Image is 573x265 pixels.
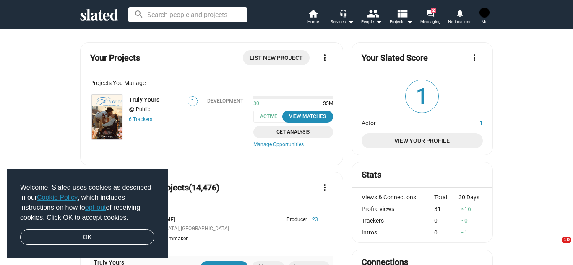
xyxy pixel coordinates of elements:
[357,8,386,27] button: People
[459,206,465,212] mat-icon: arrow_drop_up
[368,133,476,148] span: View Your Profile
[320,53,330,63] mat-icon: more_vert
[362,118,451,126] dt: Actor
[362,133,483,148] a: View Your Profile
[320,100,333,107] span: $5M
[207,98,243,104] div: Development
[37,194,78,201] a: Cookie Policy
[189,183,219,193] span: (14,476)
[458,217,483,224] div: 0
[361,17,382,27] div: People
[129,96,159,103] a: Truly Yours
[448,17,471,27] span: Notifications
[479,8,490,18] img: Jessica Frew
[129,116,152,122] a: 6 Trackers
[282,111,333,123] button: View Matches
[386,8,416,27] button: Projects
[404,17,414,27] mat-icon: arrow_drop_down
[250,50,303,65] span: List New Project
[362,217,435,224] div: Trackers
[286,216,307,223] span: Producer
[474,6,495,28] button: Jessica FrewMe
[458,229,483,236] div: 1
[253,126,333,138] a: Get Analysis
[451,118,483,126] dd: 1
[416,8,445,27] a: 2Messaging
[92,95,122,139] img: Truly Yours
[431,8,436,13] span: 2
[434,206,458,212] div: 31
[346,17,356,27] mat-icon: arrow_drop_down
[482,17,487,27] span: Me
[445,8,474,27] a: Notifications
[426,9,434,17] mat-icon: forum
[390,17,413,27] span: Projects
[434,217,458,224] div: 0
[339,9,347,17] mat-icon: headset_mic
[307,216,318,223] span: 23
[90,93,124,141] a: Truly Yours
[362,229,435,236] div: Intros
[374,17,384,27] mat-icon: arrow_drop_down
[258,128,328,136] span: Get Analysis
[90,52,140,64] mat-card-title: Your Projects
[362,194,435,201] div: Views & Connections
[308,8,318,18] mat-icon: home
[130,236,318,242] div: Toronto based filmmaker.
[459,218,465,224] mat-icon: arrow_drop_up
[544,237,565,257] iframe: Intercom live chat
[456,9,464,17] mat-icon: notifications
[320,183,330,193] mat-icon: more_vert
[362,206,435,212] div: Profile views
[128,7,247,22] input: Search people and projects
[434,194,458,201] div: Total
[136,106,150,113] span: Public
[458,194,483,201] div: 30 Days
[253,111,289,123] span: Active
[331,17,354,27] div: Services
[562,237,571,243] span: 10
[367,7,379,19] mat-icon: people
[434,229,458,236] div: 0
[7,169,168,259] div: cookieconsent
[130,226,318,232] div: [GEOGRAPHIC_DATA], [GEOGRAPHIC_DATA]
[287,112,328,121] div: View Matches
[469,53,479,63] mat-icon: more_vert
[459,229,465,235] mat-icon: arrow_drop_up
[253,142,333,148] a: Manage Opportunities
[362,52,428,64] mat-card-title: Your Slated Score
[406,80,438,113] span: 1
[458,206,483,212] div: 16
[253,100,259,107] span: $0
[328,8,357,27] button: Services
[362,169,381,180] mat-card-title: Stats
[396,7,408,19] mat-icon: view_list
[243,50,310,65] a: List New Project
[20,183,154,223] span: Welcome! Slated uses cookies as described in our , which includes instructions on how to of recei...
[150,116,152,122] span: s
[20,229,154,245] a: dismiss cookie message
[307,17,319,27] span: Home
[90,80,333,86] div: Projects You Manage
[298,8,328,27] a: Home
[420,17,441,27] span: Messaging
[188,98,197,106] span: 1
[85,204,106,211] a: opt-out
